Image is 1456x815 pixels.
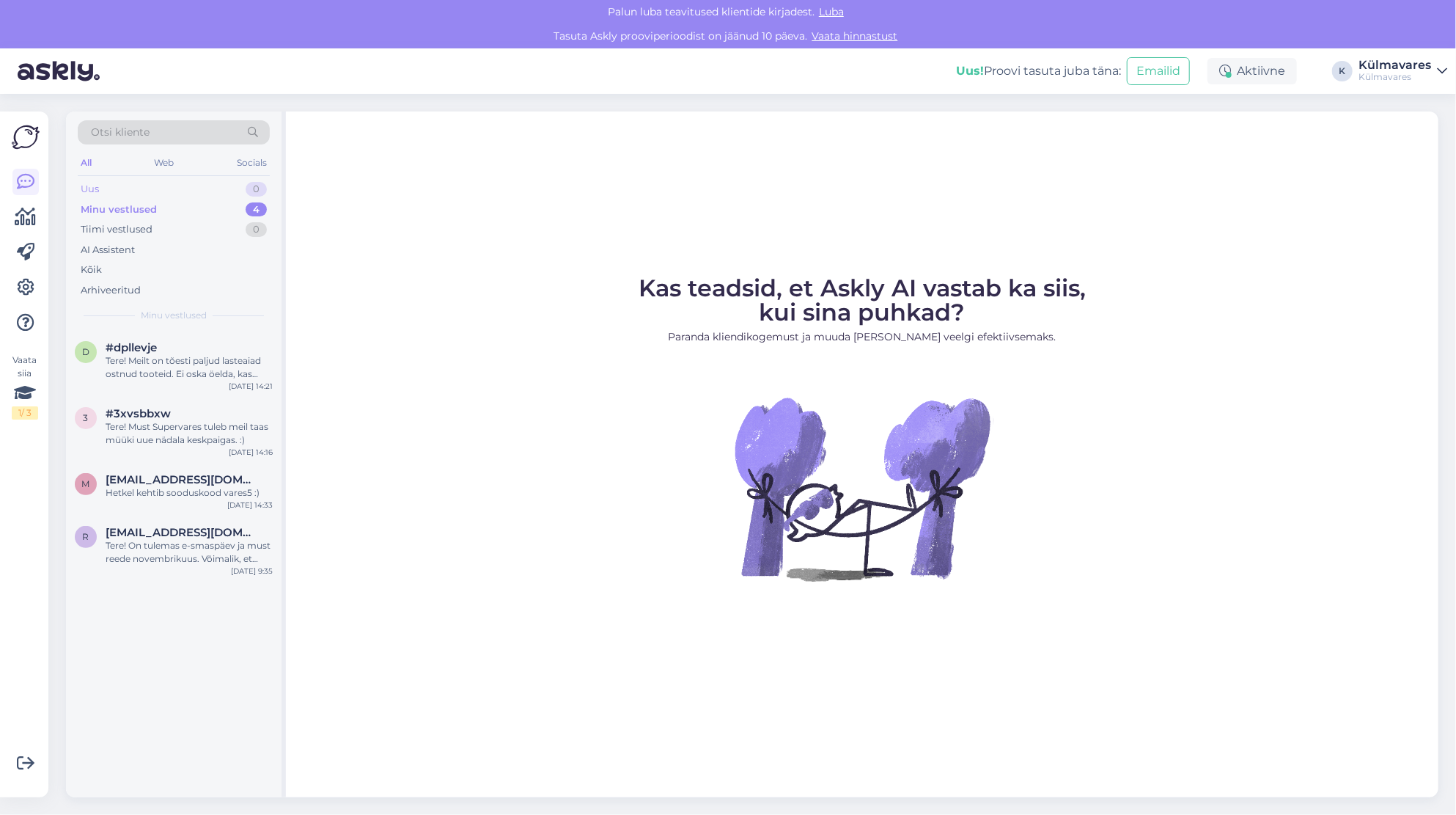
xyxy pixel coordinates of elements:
[956,64,984,78] b: Uus!
[1332,61,1353,81] div: K
[12,406,38,420] div: 1 / 3
[81,283,141,298] div: Arhiveeritud
[91,125,150,140] span: Otsi kliente
[81,263,102,277] div: Kõik
[106,341,157,354] span: #dpllevje
[246,202,267,217] div: 4
[12,123,40,151] img: Askly Logo
[1358,71,1431,83] div: Külmavares
[81,243,135,257] div: AI Assistent
[808,29,902,43] a: Vaata hinnastust
[141,309,207,322] span: Minu vestlused
[1127,57,1190,85] button: Emailid
[106,473,258,486] span: Maaritarikas@yahoo.com
[227,500,273,511] div: [DATE] 14:33
[106,539,273,566] div: Tere! On tulemas e-smaspäev ja must reede novembrikuus. Võimalik, et oktoobri teises pooles, [PER...
[231,566,273,577] div: [DATE] 9:35
[815,5,848,18] span: Luba
[234,153,270,172] div: Socials
[229,447,273,458] div: [DATE] 14:16
[106,407,171,420] span: #3xvsbbxw
[83,531,89,542] span: R
[1358,59,1447,83] a: KülmavaresKülmavares
[730,357,994,621] img: No Chat active
[81,182,99,197] div: Uus
[956,62,1121,80] div: Proovi tasuta juba täna:
[82,478,90,489] span: M
[106,526,258,539] span: Rainarkurekask@gmail.com
[1207,58,1297,84] div: Aktiivne
[246,222,267,237] div: 0
[81,222,152,237] div: Tiimi vestlused
[12,354,38,420] div: Vaata siia
[229,381,273,392] div: [DATE] 14:21
[639,274,1086,326] span: Kas teadsid, et Askly AI vastab ka siis, kui sina puhkad?
[152,153,177,172] div: Web
[639,329,1086,345] p: Paranda kliendikogemust ja muuda [PERSON_NAME] veelgi efektiivsemaks.
[81,202,157,217] div: Minu vestlused
[106,420,273,447] div: Tere! Must Supervares tuleb meil taas müüki uue nädala keskpaigas. :)
[106,486,273,500] div: Hetkel kehtib sooduskood vares5 :)
[106,354,273,381] div: Tere! Meilt on tõesti paljud lasteaiad ostnud tooteid. Ei oska öelda, kas selleks on [PERSON_NAME...
[82,346,89,357] span: d
[78,153,95,172] div: All
[84,412,89,423] span: 3
[246,182,267,197] div: 0
[1358,59,1431,71] div: Külmavares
